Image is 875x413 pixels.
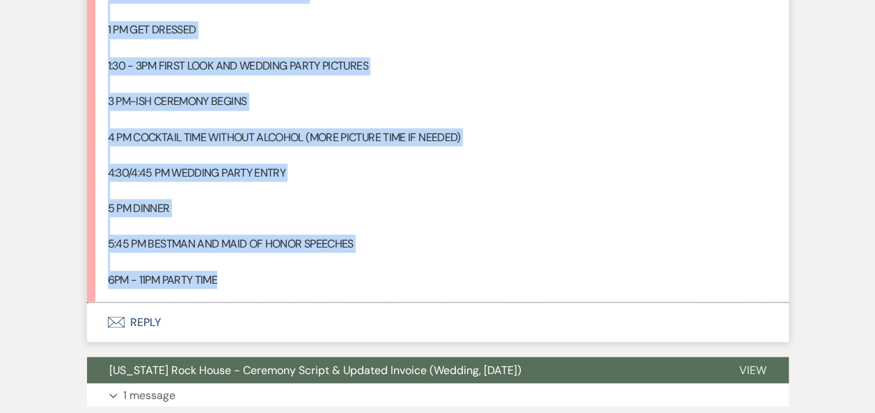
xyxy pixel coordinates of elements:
span: [US_STATE] Rock House - Ceremony Script & Updated Invoice (Wedding, [DATE]) [109,362,521,377]
button: [US_STATE] Rock House - Ceremony Script & Updated Invoice (Wedding, [DATE]) [87,357,717,383]
p: 1 message [123,386,175,404]
button: Reply [87,302,789,341]
button: 1 message [87,383,789,407]
button: View [717,357,789,383]
span: View [739,362,766,377]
